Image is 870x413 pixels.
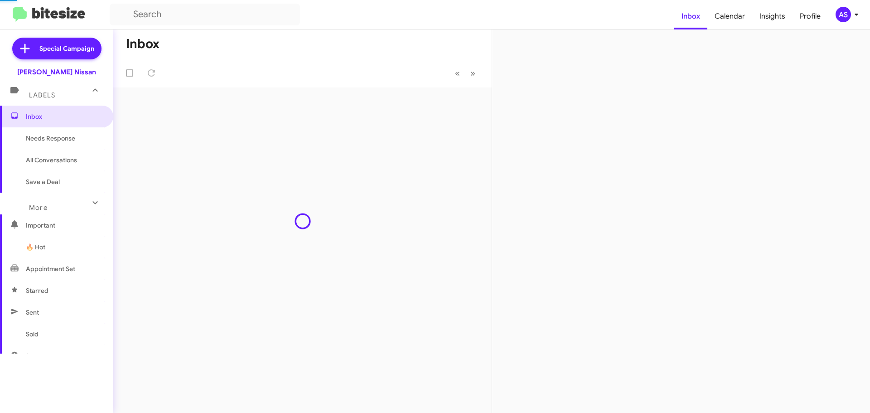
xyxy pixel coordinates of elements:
[707,3,752,29] a: Calendar
[465,64,481,83] button: Next
[29,204,48,212] span: More
[449,64,465,83] button: Previous
[26,330,39,339] span: Sold
[26,308,39,317] span: Sent
[26,351,74,360] span: Sold Responded
[26,134,103,143] span: Needs Response
[29,91,55,99] span: Labels
[26,177,60,186] span: Save a Deal
[793,3,828,29] a: Profile
[26,286,48,295] span: Starred
[836,7,851,22] div: AS
[110,4,300,25] input: Search
[12,38,101,59] a: Special Campaign
[39,44,94,53] span: Special Campaign
[450,64,481,83] nav: Page navigation example
[26,112,103,121] span: Inbox
[26,155,77,165] span: All Conversations
[752,3,793,29] a: Insights
[26,243,45,252] span: 🔥 Hot
[674,3,707,29] a: Inbox
[126,37,159,51] h1: Inbox
[455,68,460,79] span: «
[26,221,103,230] span: Important
[17,68,96,77] div: [PERSON_NAME] Nissan
[470,68,475,79] span: »
[828,7,860,22] button: AS
[26,264,75,273] span: Appointment Set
